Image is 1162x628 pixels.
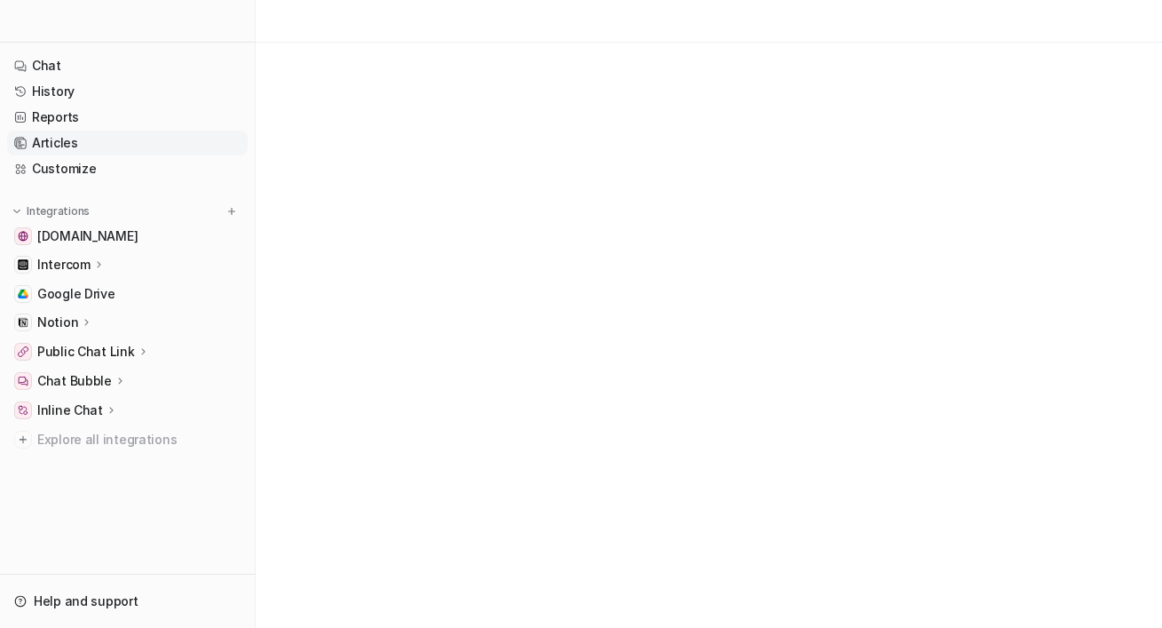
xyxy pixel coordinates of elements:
[37,343,135,361] p: Public Chat Link
[7,156,248,181] a: Customize
[37,285,115,303] span: Google Drive
[7,224,248,249] a: www.carlab.dk[DOMAIN_NAME]
[225,205,238,218] img: menu_add.svg
[37,372,112,390] p: Chat Bubble
[7,427,248,452] a: Explore all integrations
[18,376,28,386] img: Chat Bubble
[37,256,91,274] p: Intercom
[7,105,248,130] a: Reports
[37,425,241,454] span: Explore all integrations
[18,259,28,270] img: Intercom
[14,431,32,449] img: explore all integrations
[18,317,28,328] img: Notion
[18,405,28,416] img: Inline Chat
[18,289,28,299] img: Google Drive
[7,203,95,220] button: Integrations
[7,53,248,78] a: Chat
[37,314,78,331] p: Notion
[7,131,248,155] a: Articles
[7,79,248,104] a: History
[7,282,248,306] a: Google DriveGoogle Drive
[18,231,28,242] img: www.carlab.dk
[27,204,90,219] p: Integrations
[37,227,138,245] span: [DOMAIN_NAME]
[7,589,248,614] a: Help and support
[18,346,28,357] img: Public Chat Link
[11,205,23,218] img: expand menu
[37,401,103,419] p: Inline Chat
